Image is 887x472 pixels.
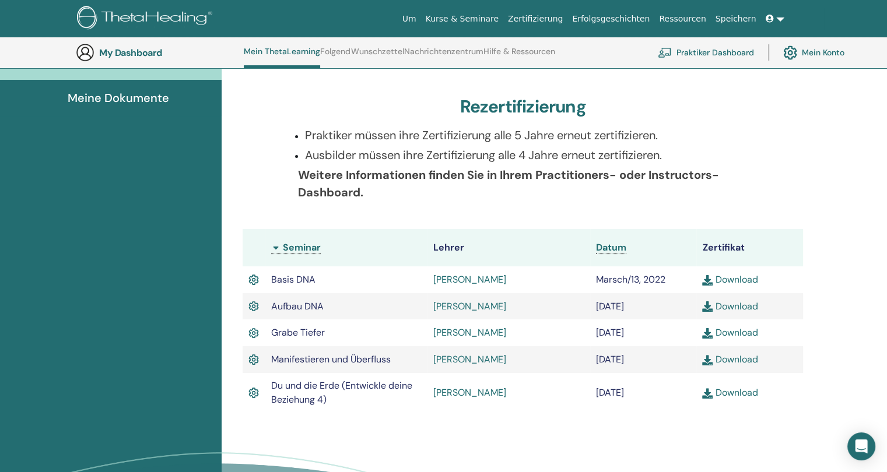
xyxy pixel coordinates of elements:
[421,8,503,30] a: Kurse & Seminare
[658,47,672,58] img: chalkboard-teacher.svg
[702,300,758,312] a: Download
[271,273,315,286] span: Basis DNA
[427,229,590,266] th: Lehrer
[503,8,567,30] a: Zertifizierung
[567,8,654,30] a: Erfolgsgeschichten
[271,326,325,339] span: Grabe Tiefer
[351,47,404,65] a: Wunschzettel
[76,43,94,62] img: generic-user-icon.jpg
[590,293,697,320] td: [DATE]
[305,126,755,144] p: Praktiker müssen ihre Zertifizierung alle 5 Jahre erneut zertifizieren.
[702,275,713,286] img: download.svg
[244,47,320,68] a: Mein ThetaLearning
[248,385,259,400] img: Active Certificate
[696,229,803,266] th: Zertifikat
[248,326,259,341] img: Active Certificate
[658,40,754,65] a: Praktiker Dashboard
[590,346,697,373] td: [DATE]
[783,43,797,62] img: cog.svg
[433,300,506,312] a: [PERSON_NAME]
[271,300,324,312] span: Aufbau DNA
[783,40,844,65] a: Mein Konto
[77,6,216,32] img: logo.png
[271,353,391,365] span: Manifestieren und Überfluss
[654,8,710,30] a: Ressourcen
[298,167,719,200] b: Weitere Informationen finden Sie in Ihrem Practitioners- oder Instructors-Dashboard.
[398,8,421,30] a: Um
[702,328,713,339] img: download.svg
[305,146,755,164] p: Ausbilder müssen ihre Zertifizierung alle 4 Jahre erneut zertifizieren.
[248,352,259,367] img: Active Certificate
[702,388,713,399] img: download.svg
[702,355,713,365] img: download.svg
[404,47,483,65] a: Nachrichtenzentrum
[460,96,586,117] h3: Rezertifizierung
[702,273,758,286] a: Download
[702,353,758,365] a: Download
[433,386,506,399] a: [PERSON_NAME]
[68,89,169,107] span: Meine Dokumente
[711,8,761,30] a: Speichern
[590,266,697,293] td: Marsch/13, 2022
[99,47,216,58] h3: My Dashboard
[248,272,259,287] img: Active Certificate
[271,379,412,406] span: Du und die Erde (Entwickle deine Beziehung 4)
[702,326,758,339] a: Download
[702,301,713,312] img: download.svg
[590,319,697,346] td: [DATE]
[433,326,506,339] a: [PERSON_NAME]
[702,386,758,399] a: Download
[320,47,350,65] a: Folgend
[596,241,626,254] a: Datum
[483,47,555,65] a: Hilfe & Ressourcen
[433,273,506,286] a: [PERSON_NAME]
[847,432,875,460] div: Open Intercom Messenger
[590,373,697,413] td: [DATE]
[433,353,506,365] a: [PERSON_NAME]
[248,299,259,314] img: Active Certificate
